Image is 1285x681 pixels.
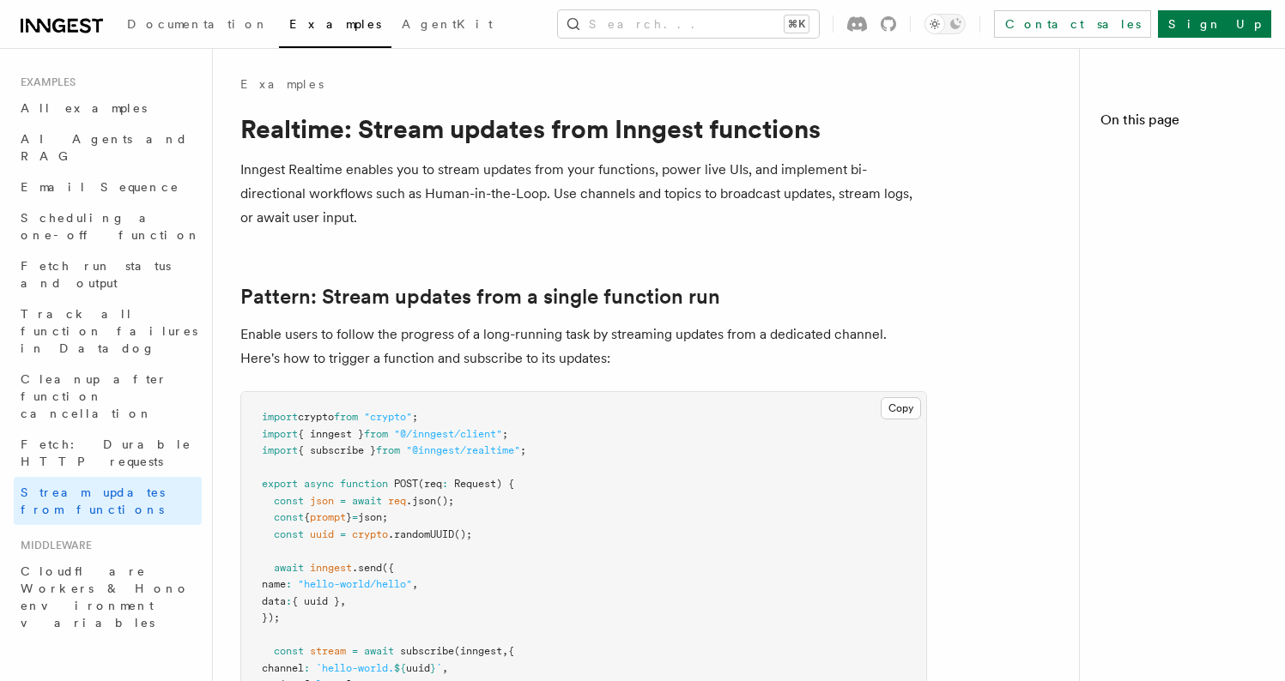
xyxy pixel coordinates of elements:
[785,15,809,33] kbd: ⌘K
[454,478,496,490] span: Request
[21,180,179,194] span: Email Sequence
[21,437,191,468] span: Fetch: Durable HTTP requests
[14,93,202,124] a: All examples
[262,595,286,607] span: data
[21,211,201,242] span: Scheduling a one-off function
[924,14,966,34] button: Toggle dark mode
[412,411,418,423] span: ;
[394,428,502,440] span: "@/inngest/client"
[240,322,927,371] p: Enable users to follow the progress of a long-running task by streaming updates from a dedicated ...
[127,17,269,31] span: Documentation
[14,202,202,250] a: Scheduling a one-off function
[391,5,503,46] a: AgentKit
[881,397,921,419] button: Copy
[14,539,92,552] span: Middleware
[21,259,171,290] span: Fetch run status and output
[502,645,508,657] span: ,
[352,511,358,523] span: =
[1100,110,1264,137] h4: On this page
[364,428,388,440] span: from
[346,511,352,523] span: }
[436,662,442,674] span: `
[400,645,454,657] span: subscribe
[289,17,381,31] span: Examples
[240,285,720,309] a: Pattern: Stream updates from a single function run
[520,444,526,456] span: ;
[310,495,334,507] span: json
[14,298,202,364] a: Track all function failures in Datadog
[352,645,358,657] span: =
[21,307,197,355] span: Track all function failures in Datadog
[274,645,304,657] span: const
[558,10,819,38] button: Search...⌘K
[402,17,493,31] span: AgentKit
[304,662,310,674] span: :
[262,428,298,440] span: import
[117,5,279,46] a: Documentation
[298,578,412,590] span: "hello-world/hello"
[1158,10,1271,38] a: Sign Up
[286,578,292,590] span: :
[14,124,202,172] a: AI Agents and RAG
[304,511,310,523] span: {
[21,372,167,420] span: Cleanup after function cancellation
[262,444,298,456] span: import
[352,495,382,507] span: await
[274,528,304,540] span: const
[382,562,394,574] span: ({
[14,477,202,525] a: Stream updates from functions
[14,429,202,477] a: Fetch: Durable HTTP requests
[316,662,394,674] span: `hello-world.
[406,662,430,674] span: uuid
[376,444,400,456] span: from
[292,595,340,607] span: { uuid }
[262,478,298,490] span: export
[388,495,406,507] span: req
[21,132,188,163] span: AI Agents and RAG
[310,562,352,574] span: inngest
[406,444,520,456] span: "@inngest/realtime"
[430,662,436,674] span: }
[298,428,364,440] span: { inngest }
[496,478,514,490] span: ) {
[274,562,304,574] span: await
[442,662,448,674] span: ,
[310,528,334,540] span: uuid
[279,5,391,48] a: Examples
[364,645,394,657] span: await
[21,101,147,115] span: All examples
[340,595,346,607] span: ,
[364,411,412,423] span: "crypto"
[14,250,202,298] a: Fetch run status and output
[442,478,448,490] span: :
[21,564,190,630] span: Cloudflare Workers & Hono environment variables
[418,478,442,490] span: (req
[298,411,334,423] span: crypto
[14,172,202,202] a: Email Sequence
[508,645,514,657] span: {
[262,578,286,590] span: name
[304,478,334,490] span: async
[454,528,472,540] span: ();
[394,662,406,674] span: ${
[340,495,346,507] span: =
[394,478,418,490] span: POST
[388,528,454,540] span: .randomUUID
[274,511,304,523] span: const
[406,495,436,507] span: .json
[240,75,324,93] a: Examples
[14,556,202,638] a: Cloudflare Workers & Hono environment variables
[334,411,358,423] span: from
[502,428,508,440] span: ;
[340,478,388,490] span: function
[352,562,382,574] span: .send
[310,511,346,523] span: prompt
[298,444,376,456] span: { subscribe }
[436,495,454,507] span: ();
[994,10,1151,38] a: Contact sales
[240,158,927,230] p: Inngest Realtime enables you to stream updates from your functions, power live UIs, and implement...
[412,578,418,590] span: ,
[340,528,346,540] span: =
[262,612,280,624] span: });
[352,528,388,540] span: crypto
